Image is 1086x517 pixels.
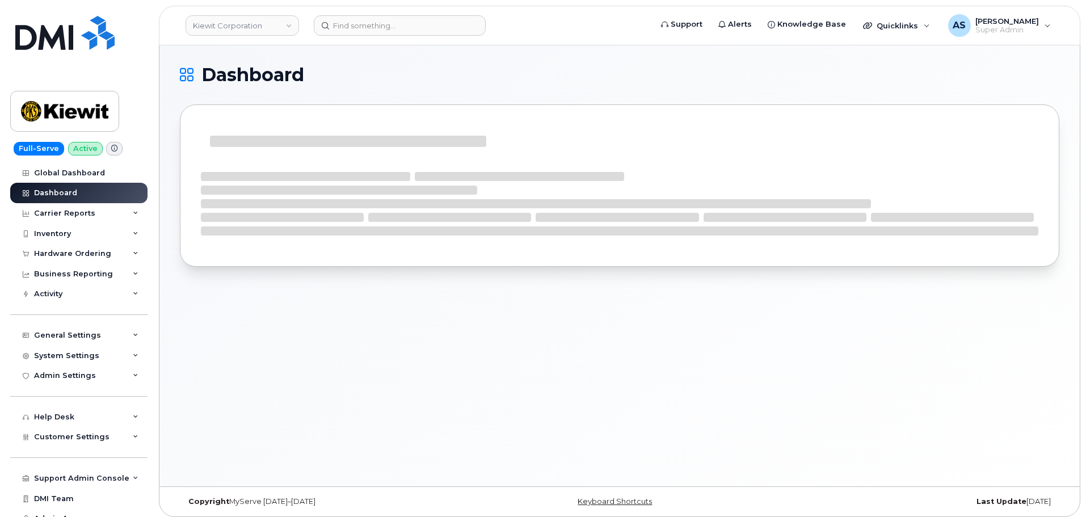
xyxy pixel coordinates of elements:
div: MyServe [DATE]–[DATE] [180,497,473,506]
strong: Copyright [188,497,229,506]
div: [DATE] [766,497,1059,506]
a: Keyboard Shortcuts [578,497,652,506]
iframe: Messenger Launcher [1037,468,1077,508]
span: Dashboard [201,66,304,83]
strong: Last Update [976,497,1026,506]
